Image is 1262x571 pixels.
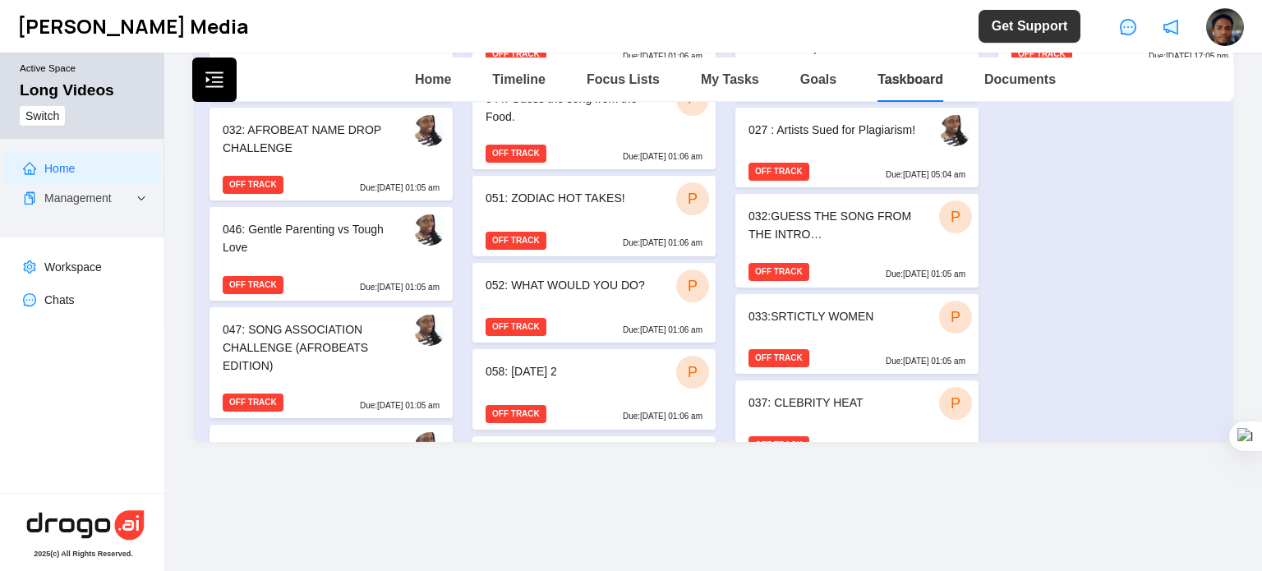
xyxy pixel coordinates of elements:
p: Due: [DATE] 01:05 am [360,281,440,294]
img: ycx7wjys1a8ukc6pvmz3.jpg [1206,8,1244,46]
span: OFF TRACK [486,405,546,423]
span: Switch [25,107,59,125]
span: OFF TRACK [486,318,546,336]
span: OFF TRACK [486,232,546,250]
a: My Tasks [701,72,759,86]
span: OFF TRACK [1011,45,1072,63]
div: 047: SONG ASSOCIATION CHALLENGE (AFROBEATS EDITION)OFF TRACKDue:[DATE] 01:05 am [210,307,453,419]
span: OFF TRACK [223,394,283,412]
button: Switch [20,106,65,126]
p: Due: [DATE] 01:05 am [360,182,440,195]
span: menu-unfold [205,70,224,90]
a: Goals [800,72,836,86]
a: Workspace [44,260,102,274]
img: byddbuwss0uhsrbfwism.jpg [414,214,445,246]
p: Due: [DATE] 01:06 am [623,324,702,337]
p: Due: [DATE] 01:05 am [886,441,965,454]
a: Home [415,72,451,86]
span: P [951,205,960,228]
div: 027 : Artists Sued for Plagiarism!OFF TRACKDue:[DATE] 05:04 am [735,108,979,188]
div: 037: CLEBRITY HEAT [748,394,922,417]
div: 032: AFROBEAT NAME DROP CHALLENGEOFF TRACKDue:[DATE] 01:05 am [210,108,453,201]
a: Timeline [492,72,546,86]
span: P [688,274,698,297]
p: Due: [DATE] 01:05 am [886,268,965,281]
span: P [688,187,698,210]
p: Due: [DATE] 01:06 am [623,237,702,250]
span: OFF TRACK [748,163,809,181]
div: 052: WHAT WOULD YOU DO?POFF TRACKDue:[DATE] 01:06 am [472,263,716,343]
span: OFF TRACK [223,176,283,194]
div: 052: WHAT WOULD YOU DO? [486,276,659,299]
div: 033:SRTICTLY WOMENPOFF TRACKDue:[DATE] 01:05 am [735,294,979,375]
div: 037: CLEBRITY HEATPOFF TRACKDue:[DATE] 01:05 am [735,380,979,461]
span: Get Support [992,16,1067,36]
span: P [688,361,698,384]
div: 047: SONG ASSOCIATION CHALLENGE (AFROBEATS EDITION) [223,320,396,375]
div: 051: ZODIAC HOT TAKES! [486,189,659,212]
a: Chats [44,293,75,306]
div: 051: ZODIAC HOT TAKES!POFF TRACKDue:[DATE] 01:06 am [472,176,716,256]
span: notification [1163,19,1179,35]
p: Due: [DATE] 01:06 am [623,150,702,163]
span: OFF TRACK [748,263,809,281]
span: snippets [23,191,36,205]
div: 045: Battle of the Bangers: 90s vs 2020s [210,425,453,518]
span: OFF TRACK [486,145,546,163]
p: Due: [DATE] 01:05 am [886,355,965,368]
div: Long Videos [20,81,114,99]
span: P [951,306,960,329]
span: OFF TRACK [223,276,283,294]
img: byddbuwss0uhsrbfwism.jpg [940,115,971,146]
a: Focus Lists [587,72,660,86]
p: Due: [DATE] 01:05 am [360,399,440,412]
span: P [951,392,960,415]
span: OFF TRACK [748,436,809,454]
div: 033:SRTICTLY WOMEN [748,307,922,330]
div: 058: [DATE] 2POFF TRACKDue:[DATE] 01:06 am [472,349,716,430]
img: byddbuwss0uhsrbfwism.jpg [414,115,445,146]
span: message [1120,19,1136,35]
a: Documents [984,72,1056,86]
div: 032: AFROBEAT NAME DROP CHALLENGE [223,121,396,157]
img: byddbuwss0uhsrbfwism.jpg [414,315,445,346]
p: Due: [DATE] 05:04 am [886,168,965,182]
div: 058: [DATE] 2 [486,362,659,385]
img: hera-logo [24,507,147,543]
img: byddbuwss0uhsrbfwism.jpg [414,432,445,463]
div: 046: Gentle Parenting vs Tough LoveOFF TRACKDue:[DATE] 01:05 am [210,207,453,301]
div: 046: Gentle Parenting vs Tough Love [223,220,396,256]
small: Active Space [20,62,151,81]
a: Taskboard [877,72,943,86]
a: Home [44,162,75,175]
div: 2025 (c) All Rights Reserved. [34,550,133,558]
div: 044: Guess the song from the Food.POFF TRACKDue:[DATE] 01:06 am [472,76,716,170]
span: OFF TRACK [748,349,809,367]
div: 032:GUESS THE SONG FROM THE INTRO… [748,207,922,243]
div: 045: Battle of the Bangers: 90s vs 2020s [223,438,396,474]
div: 027 : Artists Sued for Plagiarism! [748,121,922,144]
span: OFF TRACK [486,45,546,63]
button: Get Support [979,10,1080,43]
p: Due: [DATE] 01:06 am [623,410,702,423]
div: 032:GUESS THE SONG FROM THE INTRO…POFF TRACKDue:[DATE] 01:05 am [735,194,979,288]
a: Management [44,191,112,205]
